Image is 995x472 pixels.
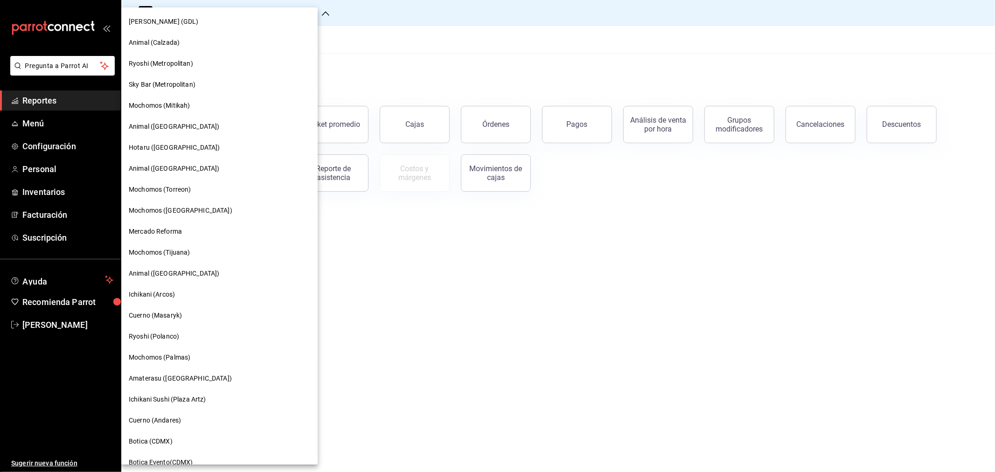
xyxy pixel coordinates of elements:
span: Ichikani (Arcos) [129,290,175,299]
div: Animal ([GEOGRAPHIC_DATA]) [121,158,318,179]
div: [PERSON_NAME] (GDL) [121,11,318,32]
span: Animal ([GEOGRAPHIC_DATA]) [129,164,219,174]
span: Sky Bar (Metropolitan) [129,80,195,90]
div: Animal (Calzada) [121,32,318,53]
span: Amaterasu ([GEOGRAPHIC_DATA]) [129,374,232,383]
span: Mochomos (Mitikah) [129,101,190,111]
div: Cuerno (Masaryk) [121,305,318,326]
div: Ichikani (Arcos) [121,284,318,305]
span: Mercado Reforma [129,227,182,236]
span: Mochomos (Palmas) [129,353,190,362]
span: Mochomos ([GEOGRAPHIC_DATA]) [129,206,232,215]
span: Mochomos (Torreon) [129,185,191,194]
span: Animal ([GEOGRAPHIC_DATA]) [129,269,219,278]
span: [PERSON_NAME] (GDL) [129,17,199,27]
div: Botica (CDMX) [121,431,318,452]
div: Sky Bar (Metropolitan) [121,74,318,95]
div: Mochomos (Mitikah) [121,95,318,116]
span: Ryoshi (Polanco) [129,332,179,341]
span: Ryoshi (Metropolitan) [129,59,193,69]
div: Hotaru ([GEOGRAPHIC_DATA]) [121,137,318,158]
span: Hotaru ([GEOGRAPHIC_DATA]) [129,143,220,153]
div: Mochomos (Palmas) [121,347,318,368]
span: Cuerno (Andares) [129,416,181,425]
span: Ichikani Sushi (Plaza Artz) [129,395,206,404]
div: Animal ([GEOGRAPHIC_DATA]) [121,116,318,137]
div: Animal ([GEOGRAPHIC_DATA]) [121,263,318,284]
span: Mochomos (Tijuana) [129,248,190,257]
span: Botica Evento(CDMX) [129,458,193,467]
div: Ryoshi (Metropolitan) [121,53,318,74]
div: Cuerno (Andares) [121,410,318,431]
div: Ichikani Sushi (Plaza Artz) [121,389,318,410]
div: Amaterasu ([GEOGRAPHIC_DATA]) [121,368,318,389]
div: Mochomos (Tijuana) [121,242,318,263]
div: Ryoshi (Polanco) [121,326,318,347]
span: Botica (CDMX) [129,437,173,446]
span: Animal ([GEOGRAPHIC_DATA]) [129,122,219,132]
div: Mochomos ([GEOGRAPHIC_DATA]) [121,200,318,221]
div: Mercado Reforma [121,221,318,242]
div: Mochomos (Torreon) [121,179,318,200]
span: Cuerno (Masaryk) [129,311,182,320]
span: Animal (Calzada) [129,38,180,48]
